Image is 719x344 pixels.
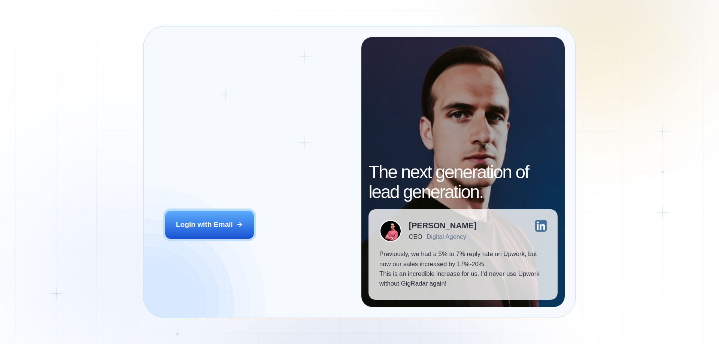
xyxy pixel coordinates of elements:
div: Login with Email [176,220,233,229]
div: Digital Agency [427,233,466,240]
p: Previously, we had a 5% to 7% reply rate on Upwork, but now our sales increased by 17%-20%. This ... [379,249,547,289]
h2: The next generation of lead generation. [368,162,558,202]
div: [PERSON_NAME] [409,222,477,230]
div: CEO [409,233,422,240]
button: Login with Email [165,211,254,238]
